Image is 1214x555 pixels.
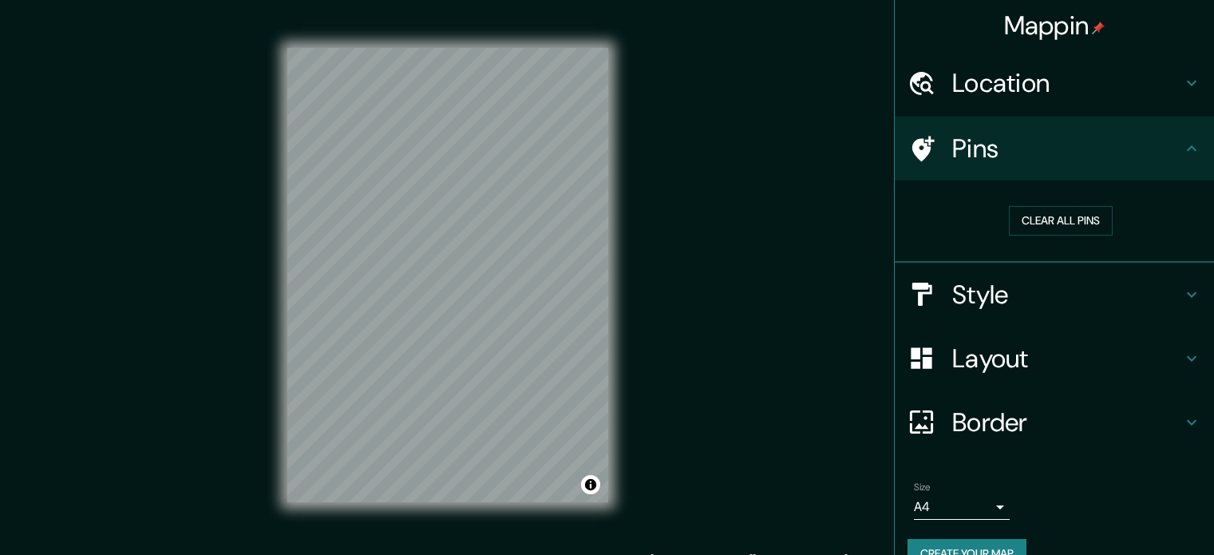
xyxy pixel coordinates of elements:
div: Border [895,390,1214,454]
h4: Border [952,406,1182,438]
div: Layout [895,327,1214,390]
h4: Pins [952,133,1182,165]
div: Pins [895,117,1214,180]
div: Location [895,51,1214,115]
h4: Mappin [1004,10,1105,42]
button: Clear all pins [1009,206,1113,236]
h4: Layout [952,343,1182,375]
canvas: Map [287,48,608,502]
div: Style [895,263,1214,327]
h4: Style [952,279,1182,311]
h4: Location [952,67,1182,99]
label: Size [914,480,931,494]
button: Toggle attribution [581,475,600,494]
div: A4 [914,494,1010,520]
img: pin-icon.png [1092,22,1105,34]
iframe: Help widget launcher [1072,493,1196,537]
